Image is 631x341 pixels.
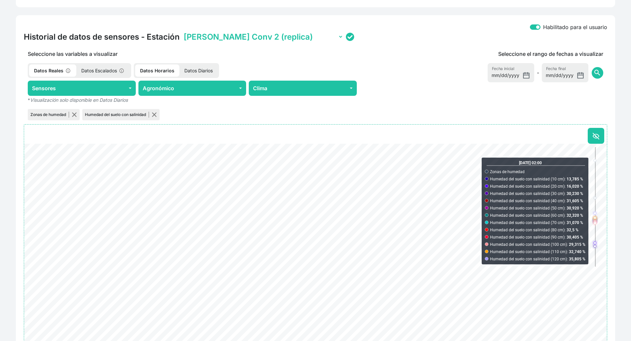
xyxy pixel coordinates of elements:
p: Seleccione las variables a visualizar [24,50,361,58]
button: search [592,67,603,79]
p: Datos Escalados [76,64,130,77]
span: - [537,69,539,77]
button: Sensores [28,81,136,96]
button: Clima [249,81,357,96]
label: Habilitado para el usuario [543,23,607,31]
p: Datos Reales [29,64,76,77]
em: Visualización solo disponible en Datos Diarios [30,97,128,103]
span: search [593,69,601,77]
p: Humedad del suelo con salinidad [85,112,149,118]
select: Station selector [182,32,343,42]
img: status [346,33,354,41]
p: Datos Diarios [179,64,218,77]
button: Ocultar todo [588,128,604,144]
p: Zonas de humedad [30,112,69,118]
h4: Historial de datos de sensores - Estación [24,32,180,42]
p: Seleccione el rango de fechas a visualizar [498,50,603,58]
p: Datos Horarios [135,64,179,77]
button: Agronómico [138,81,246,96]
